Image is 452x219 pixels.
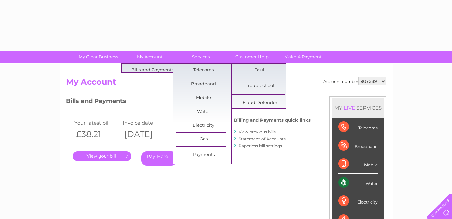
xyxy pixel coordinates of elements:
h3: Bills and Payments [66,96,311,108]
td: Your latest bill [73,118,121,127]
a: Make A Payment [275,51,331,63]
div: Mobile [338,155,378,174]
td: Invoice date [121,118,169,127]
a: Statement of Accounts [239,136,286,142]
a: View previous bills [239,129,276,134]
div: Electricity [338,192,378,211]
a: My Clear Business [71,51,126,63]
a: Broadband [176,77,231,91]
a: Bills and Payments [125,64,180,77]
div: Account number [323,77,386,85]
a: Mobile [176,91,231,105]
div: Broadband [338,136,378,155]
a: Paperless bill settings [239,143,282,148]
a: Telecoms [176,64,231,77]
a: Payments [176,148,231,162]
div: Telecoms [338,118,378,136]
div: MY SERVICES [332,98,384,118]
h2: My Account [66,77,386,90]
a: Fault [232,64,288,77]
a: Water [176,105,231,119]
a: Electricity [176,119,231,132]
th: [DATE] [121,127,169,141]
a: Pay Here [141,151,177,166]
a: Services [173,51,229,63]
a: Troubleshoot [232,79,288,93]
a: Gas [176,133,231,146]
a: . [73,151,131,161]
a: Customer Help [224,51,280,63]
div: Water [338,174,378,192]
a: My Account [122,51,177,63]
a: Fraud Defender [232,96,288,110]
th: £38.21 [73,127,121,141]
h4: Billing and Payments quick links [234,118,311,123]
div: LIVE [342,105,356,111]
